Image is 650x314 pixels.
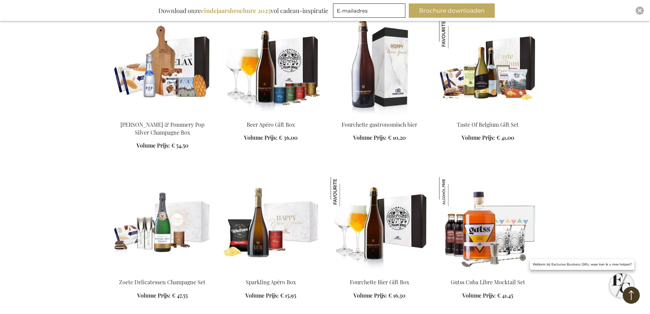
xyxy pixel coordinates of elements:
a: Volume Prijs: € 47,55 [137,292,188,300]
a: Volume Prijs: € 16,30 [353,292,405,300]
span: € 41,45 [497,292,513,299]
img: Fourchette beer 75 cl [331,19,428,115]
a: Taste Of Belgium Gift Set Taste Of Belgium Gift Set [439,112,537,119]
a: Volume Prijs: € 41,00 [462,134,514,142]
span: € 41,00 [496,134,514,141]
span: Volume Prijs: [244,134,277,141]
button: Brochure downloaden [409,3,495,18]
img: Gutss Cuba Libre Mocktail Set [439,177,468,206]
span: Volume Prijs: [353,292,387,299]
span: € 36,00 [279,134,298,141]
b: eindejaarsbrochure 2025 [201,6,271,15]
a: Beer Apéro Gift Box [222,112,320,119]
input: E-mailadres [333,3,405,18]
img: Taste Of Belgium Gift Set [439,19,468,49]
a: Volume Prijs: € 10,20 [353,134,406,142]
a: Volume Prijs: € 36,00 [244,134,298,142]
a: Beer Apéro Gift Box [247,121,295,128]
img: Beer Apéro Gift Box [222,19,320,115]
span: Volume Prijs: [353,134,387,141]
span: Volume Prijs: [245,292,279,299]
span: € 15,95 [280,292,296,299]
img: Close [638,9,642,13]
span: Volume Prijs: [462,292,496,299]
span: € 47,55 [172,292,188,299]
a: Volume Prijs: € 54,50 [136,142,188,150]
a: Gutss Cuba Libre Mocktail Set [451,278,525,286]
a: Sweet Delights Champagne Set [114,270,211,276]
img: Fourchette Bier Gift Box [331,177,360,206]
span: € 16,30 [388,292,405,299]
a: Volume Prijs: € 41,45 [462,292,513,300]
a: Sweet Delights & Pommery Pop Silver Champagne Box [114,112,211,119]
div: Close [636,6,644,15]
img: Sparkling Apero Box [222,177,320,273]
a: Fourchette beer 75 cl [331,112,428,119]
img: Sweet Delights & Pommery Pop Silver Champagne Box [114,19,211,115]
img: Fourchette Beer Gift Box [331,177,428,273]
img: Taste Of Belgium Gift Set [439,19,537,115]
a: Fourchette Bier Gift Box [350,278,409,286]
img: Gutss Cuba Libre Mocktail Set [439,177,537,273]
a: Fourchette gastronomisch bier [342,121,417,128]
a: Gutss Cuba Libre Mocktail Set Gutss Cuba Libre Mocktail Set [439,270,537,276]
div: Download onze vol cadeau-inspiratie [155,3,331,18]
span: Volume Prijs: [136,142,170,149]
span: € 54,50 [171,142,188,149]
a: [PERSON_NAME] & Pommery Pop Silver Champagne Box [120,121,204,136]
a: Fourchette Beer Gift Box Fourchette Bier Gift Box [331,270,428,276]
a: Volume Prijs: € 15,95 [245,292,296,300]
span: Volume Prijs: [137,292,171,299]
span: € 10,20 [388,134,406,141]
form: marketing offers and promotions [333,3,407,20]
a: Zoete Delicatessen Champagne Set [119,278,205,286]
span: Volume Prijs: [462,134,495,141]
img: Sweet Delights Champagne Set [114,177,211,273]
a: Taste Of Belgium Gift Set [457,121,519,128]
a: Sparkling Apero Box [222,270,320,276]
a: Sparkling Apéro Box [246,278,296,286]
